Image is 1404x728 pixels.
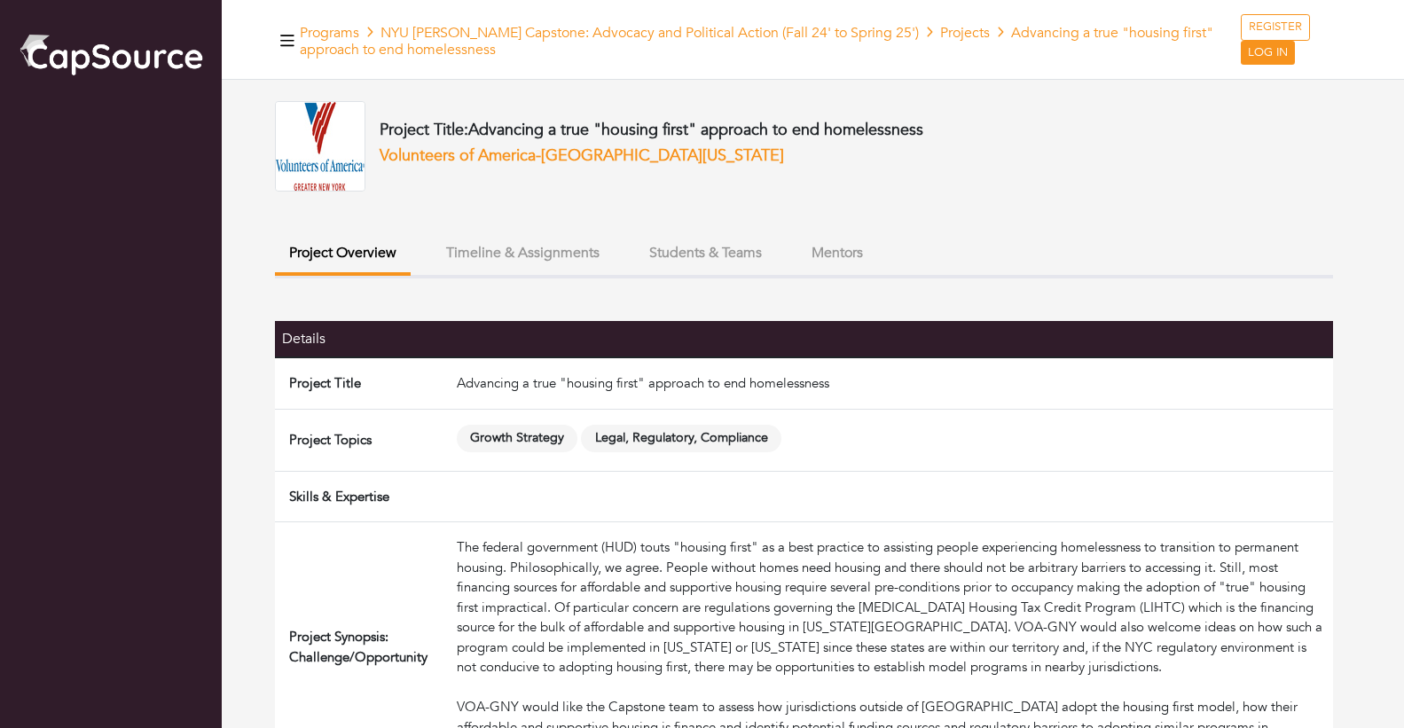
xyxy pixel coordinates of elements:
[432,234,614,272] button: Timeline & Assignments
[275,471,450,522] td: Skills & Expertise
[18,31,204,77] img: cap_logo.png
[275,321,450,357] th: Details
[300,23,359,43] a: Programs
[1241,41,1295,66] a: LOG IN
[275,357,450,409] td: Project Title
[380,23,919,43] a: NYU [PERSON_NAME] Capstone: Advocacy and Political Action (Fall 24' to Spring 25')
[450,357,1333,409] td: Advancing a true "housing first" approach to end homelessness
[797,234,877,272] button: Mentors
[635,234,776,272] button: Students & Teams
[457,425,578,452] span: Growth Strategy
[468,119,923,141] span: Advancing a true "housing first" approach to end homelessness
[275,101,365,192] img: VOAlogoGNY_cen%20B+R.jpg
[275,409,450,471] td: Project Topics
[380,121,923,140] h4: Project Title:
[940,23,990,43] a: Projects
[275,234,411,276] button: Project Overview
[380,145,784,167] a: Volunteers of America-[GEOGRAPHIC_DATA][US_STATE]
[300,23,1213,59] span: Advancing a true "housing first" approach to end homelessness
[1241,14,1310,41] a: REGISTER
[581,425,781,452] span: Legal, Regulatory, Compliance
